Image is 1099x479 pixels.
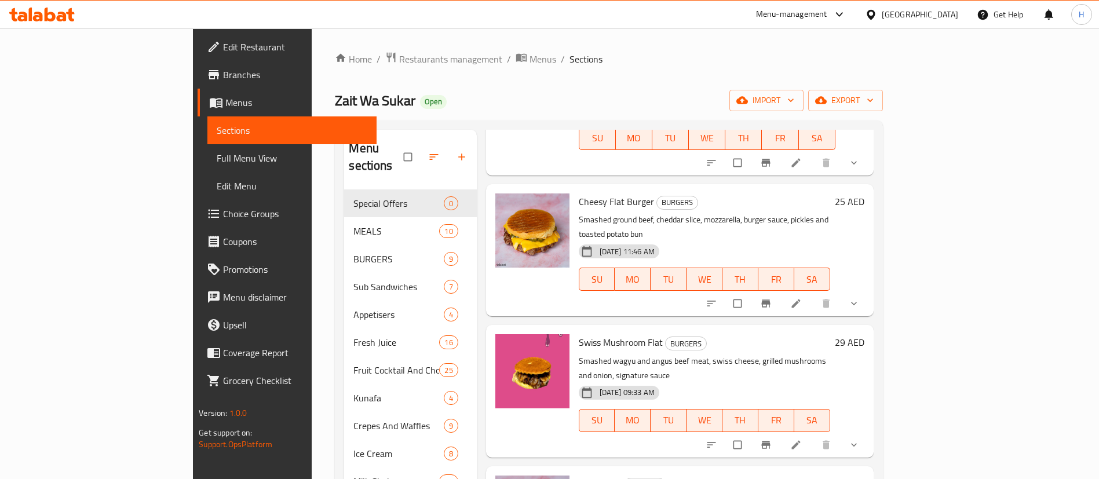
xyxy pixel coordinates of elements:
[848,157,860,169] svg: Show Choices
[655,271,682,288] span: TU
[444,393,458,404] span: 4
[689,127,725,150] button: WE
[619,271,646,288] span: MO
[699,150,726,175] button: sort-choices
[726,152,751,174] span: Select to update
[207,116,377,144] a: Sections
[207,144,377,172] a: Full Menu View
[579,354,830,383] p: Smashed wagyu and angus beef meat, swiss cheese, grilled mushrooms and onion, signature sauce
[198,255,377,283] a: Promotions
[655,412,682,429] span: TU
[530,52,556,66] span: Menus
[199,437,272,452] a: Support.OpsPlatform
[199,425,252,440] span: Get support on:
[353,252,443,266] span: BURGERS
[495,334,569,408] img: Swiss Mushroom Flat
[619,412,646,429] span: MO
[444,254,458,265] span: 9
[753,291,781,316] button: Branch-specific-item
[615,268,651,291] button: MO
[377,52,381,66] li: /
[198,311,377,339] a: Upsell
[808,90,883,111] button: export
[198,33,377,61] a: Edit Restaurant
[813,432,841,458] button: delete
[691,412,718,429] span: WE
[817,93,874,108] span: export
[198,89,377,116] a: Menus
[753,432,781,458] button: Branch-specific-item
[620,130,648,147] span: MO
[687,409,722,432] button: WE
[444,308,458,321] div: items
[353,196,443,210] span: Special Offers
[516,52,556,67] a: Menus
[399,52,502,66] span: Restaurants management
[753,150,781,175] button: Branch-specific-item
[440,365,457,376] span: 25
[616,127,652,150] button: MO
[223,374,367,387] span: Grocery Checklist
[848,439,860,451] svg: Show Choices
[353,224,439,238] span: MEALS
[763,271,790,288] span: FR
[223,235,367,248] span: Coupons
[223,318,367,332] span: Upsell
[651,268,687,291] button: TU
[444,309,458,320] span: 4
[420,95,447,109] div: Open
[353,280,443,294] div: Sub Sandwiches
[198,367,377,394] a: Grocery Checklist
[444,391,458,405] div: items
[595,246,659,257] span: [DATE] 11:46 AM
[444,198,458,209] span: 0
[335,52,882,67] nav: breadcrumb
[794,409,830,432] button: SA
[729,90,804,111] button: import
[584,412,611,429] span: SU
[1079,8,1084,21] span: H
[794,268,830,291] button: SA
[507,52,511,66] li: /
[353,447,443,460] span: Ice Cream
[229,405,247,421] span: 1.0.0
[813,150,841,175] button: delete
[579,213,830,242] p: Smashed ground beef, cheddar slice, mozzarella, burger sauce, pickles and toasted potato bun
[444,421,458,432] span: 9
[657,130,684,147] span: TU
[223,207,367,221] span: Choice Groups
[344,412,476,440] div: Crepes And Waffles9
[444,447,458,460] div: items
[699,291,726,316] button: sort-choices
[353,308,443,321] span: Appetisers
[727,412,754,429] span: TH
[223,290,367,304] span: Menu disclaimer
[848,298,860,309] svg: Show Choices
[420,97,447,107] span: Open
[666,337,706,350] span: BURGERS
[651,409,687,432] button: TU
[223,40,367,54] span: Edit Restaurant
[762,127,798,150] button: FR
[353,419,443,433] span: Crepes And Waffles
[421,144,449,170] span: Sort sections
[693,130,721,147] span: WE
[615,409,651,432] button: MO
[353,363,439,377] span: Fruit Cocktail And Chocolate
[353,391,443,405] div: Kunafa
[217,179,367,193] span: Edit Menu
[569,52,603,66] span: Sections
[763,412,790,429] span: FR
[790,439,804,451] a: Edit menu item
[439,335,458,349] div: items
[595,387,659,398] span: [DATE] 09:33 AM
[691,271,718,288] span: WE
[198,200,377,228] a: Choice Groups
[344,189,476,217] div: Special Offers0
[584,130,611,147] span: SU
[198,228,377,255] a: Coupons
[439,363,458,377] div: items
[804,130,831,147] span: SA
[730,130,757,147] span: TH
